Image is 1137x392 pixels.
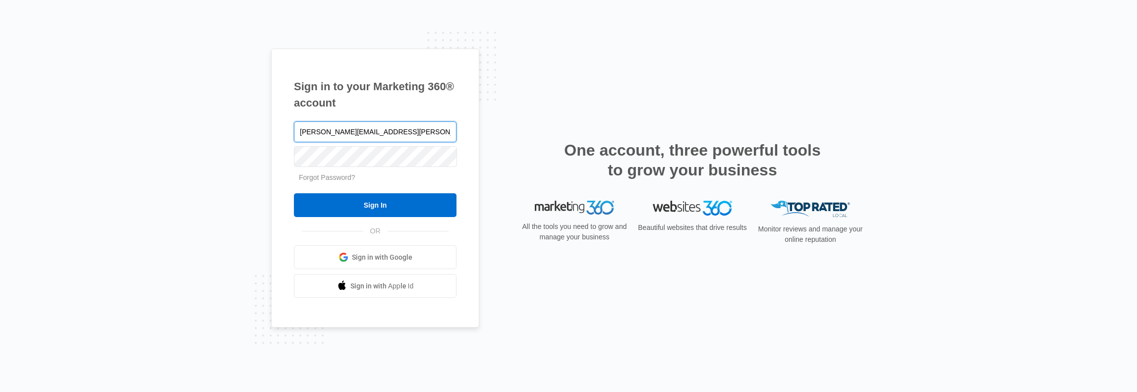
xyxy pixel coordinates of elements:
input: Email [294,121,456,142]
p: Beautiful websites that drive results [637,223,748,233]
a: Sign in with Apple Id [294,274,456,298]
p: All the tools you need to grow and manage your business [519,222,630,242]
span: OR [363,226,388,236]
p: Monitor reviews and manage your online reputation [755,224,866,245]
input: Sign In [294,193,456,217]
a: Sign in with Google [294,245,456,269]
span: Sign in with Apple Id [350,281,414,291]
h1: Sign in to your Marketing 360® account [294,78,456,111]
img: Websites 360 [653,201,732,215]
a: Forgot Password? [299,173,355,181]
img: Top Rated Local [771,201,850,217]
img: Marketing 360 [535,201,614,215]
h2: One account, three powerful tools to grow your business [561,140,824,180]
span: Sign in with Google [352,252,412,263]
